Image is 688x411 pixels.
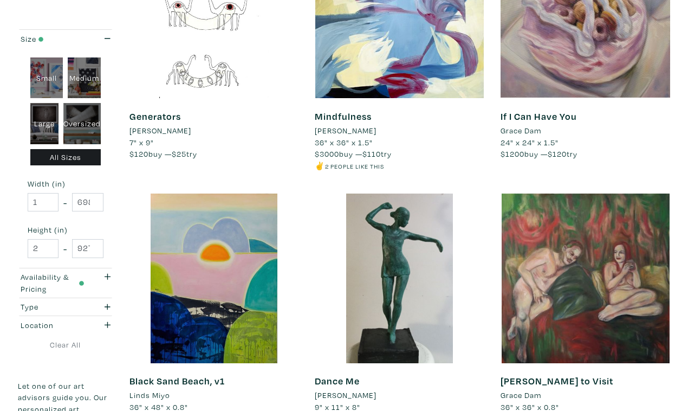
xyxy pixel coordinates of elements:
[28,226,103,234] small: Height (in)
[28,180,103,188] small: Width (in)
[129,389,299,401] a: Linds Miyo
[501,389,541,401] li: Grace Dam
[30,149,101,166] div: All Sizes
[63,103,101,144] div: Oversized
[21,33,84,45] div: Size
[315,389,377,401] li: [PERSON_NAME]
[362,149,381,159] span: $110
[315,137,373,147] span: 36" x 36" x 1.5"
[501,389,670,401] a: Grace Dam
[21,301,84,313] div: Type
[315,110,372,123] a: Mindfulness
[129,389,170,401] li: Linds Miyo
[68,57,101,99] div: Medium
[129,125,299,137] a: [PERSON_NAME]
[21,319,84,331] div: Location
[315,125,484,137] a: [PERSON_NAME]
[315,149,392,159] span: buy — try
[325,162,384,170] small: 2 people like this
[315,125,377,137] li: [PERSON_NAME]
[18,30,113,48] button: Size
[18,316,113,334] button: Location
[129,375,225,387] a: Black Sand Beach, v1
[63,195,67,210] span: -
[548,149,567,159] span: $120
[129,149,197,159] span: buy — try
[129,137,154,147] span: 7" x 9"
[501,137,559,147] span: 24" x 24" x 1.5"
[315,375,360,387] a: Dance Me
[501,110,577,123] a: If I Can Have You
[63,241,67,256] span: -
[18,268,113,298] button: Availability & Pricing
[501,149,577,159] span: buy — try
[18,298,113,316] button: Type
[129,125,191,137] li: [PERSON_NAME]
[21,271,84,294] div: Availability & Pricing
[315,160,484,172] li: ✌️
[18,339,113,351] a: Clear All
[172,149,186,159] span: $25
[501,125,541,137] li: Grace Dam
[129,149,148,159] span: $120
[501,149,524,159] span: $1200
[315,389,484,401] a: [PERSON_NAME]
[501,125,670,137] a: Grace Dam
[30,57,63,99] div: Small
[501,375,613,387] a: [PERSON_NAME] to Visit
[315,149,339,159] span: $3000
[30,103,59,144] div: Large
[129,110,181,123] a: Generators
